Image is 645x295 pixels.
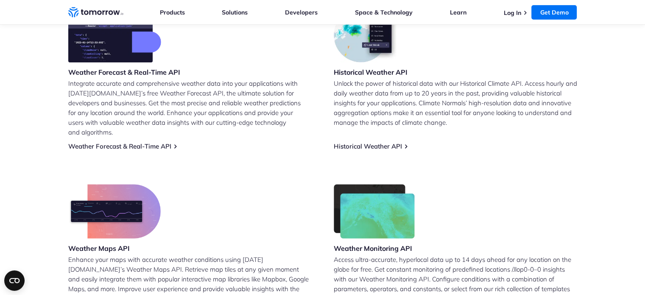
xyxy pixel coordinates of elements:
h3: Weather Monitoring API [334,244,415,253]
a: Historical Weather API [334,142,402,150]
a: Log In [503,9,521,17]
button: Open CMP widget [4,270,25,291]
a: Get Demo [531,5,577,20]
a: Products [160,8,185,16]
a: Home link [68,6,123,19]
h3: Weather Maps API [68,244,161,253]
a: Developers [285,8,318,16]
h3: Historical Weather API [334,67,408,77]
a: Weather Forecast & Real-Time API [68,142,171,150]
h3: Weather Forecast & Real-Time API [68,67,180,77]
a: Space & Technology [355,8,413,16]
a: Solutions [222,8,248,16]
p: Integrate accurate and comprehensive weather data into your applications with [DATE][DOMAIN_NAME]... [68,79,312,137]
p: Unlock the power of historical data with our Historical Climate API. Access hourly and daily weat... [334,79,577,127]
a: Learn [450,8,466,16]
